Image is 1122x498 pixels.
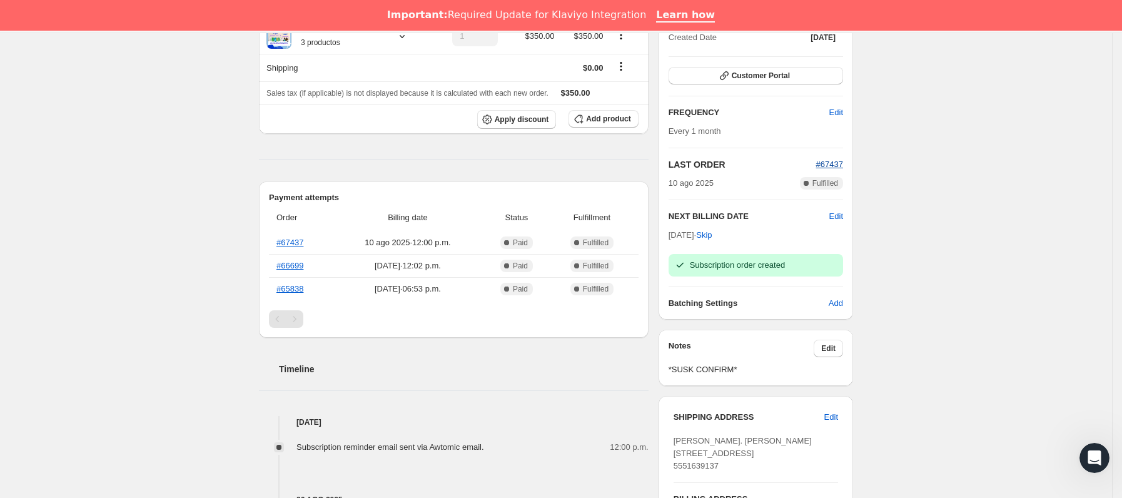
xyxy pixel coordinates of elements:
[513,284,528,294] span: Paid
[611,28,631,42] button: Product actions
[816,158,843,171] button: #67437
[821,293,851,313] button: Add
[269,204,331,231] th: Order
[669,363,843,376] span: *SUSK CONFIRM*
[513,261,528,271] span: Paid
[829,210,843,223] button: Edit
[291,24,386,49] div: Plan básico $350/mes -
[387,9,646,21] div: Required Update for Klaviyo Integration
[817,407,846,427] button: Edit
[335,283,480,295] span: [DATE] · 06:53 p.m.
[335,260,480,272] span: [DATE] · 12:02 p.m.
[259,416,649,429] h4: [DATE]
[279,363,649,375] h2: Timeline
[569,110,638,128] button: Add product
[269,191,639,204] h2: Payment attempts
[669,158,816,171] h2: LAST ORDER
[669,31,717,44] span: Created Date
[674,436,812,470] span: [PERSON_NAME]. [PERSON_NAME][STREET_ADDRESS] 5551639137
[814,340,843,357] button: Edit
[561,88,590,98] span: $350.00
[276,261,303,270] a: #66699
[669,126,721,136] span: Every 1 month
[656,9,715,23] a: Learn how
[669,297,829,310] h6: Batching Settings
[690,260,785,270] span: Subscription order created
[296,442,484,452] span: Subscription reminder email sent via Awtomic email.
[553,211,631,224] span: Fulfillment
[266,89,548,98] span: Sales tax (if applicable) is not displayed because it is calculated with each new order.
[1079,443,1109,473] iframe: Intercom live chat
[689,225,719,245] button: Skip
[269,310,639,328] nav: Paginación
[812,178,838,188] span: Fulfilled
[669,340,814,357] h3: Notes
[301,38,340,47] small: 3 productos
[583,261,609,271] span: Fulfilled
[335,211,480,224] span: Billing date
[696,229,712,241] span: Skip
[816,160,843,169] a: #67437
[829,106,843,119] span: Edit
[669,177,714,190] span: 10 ago 2025
[513,238,528,248] span: Paid
[276,238,303,247] a: #67437
[732,71,790,81] span: Customer Portal
[276,284,303,293] a: #65838
[821,343,836,353] span: Edit
[811,33,836,43] span: [DATE]
[669,106,829,119] h2: FREQUENCY
[822,103,851,123] button: Edit
[583,284,609,294] span: Fulfilled
[829,297,843,310] span: Add
[387,9,448,21] b: Important:
[583,63,604,73] span: $0.00
[525,31,555,41] span: $350.00
[610,441,648,454] span: 12:00 p.m.
[495,114,549,124] span: Apply discount
[586,114,630,124] span: Add product
[488,211,545,224] span: Status
[574,31,604,41] span: $350.00
[803,29,843,46] button: [DATE]
[335,236,480,249] span: 10 ago 2025 · 12:00 p.m.
[477,110,557,129] button: Apply discount
[669,67,843,84] button: Customer Portal
[669,210,829,223] h2: NEXT BILLING DATE
[583,238,609,248] span: Fulfilled
[824,411,838,424] span: Edit
[611,59,631,73] button: Shipping actions
[674,411,824,424] h3: SHIPPING ADDRESS
[259,54,432,81] th: Shipping
[669,230,712,240] span: [DATE] ·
